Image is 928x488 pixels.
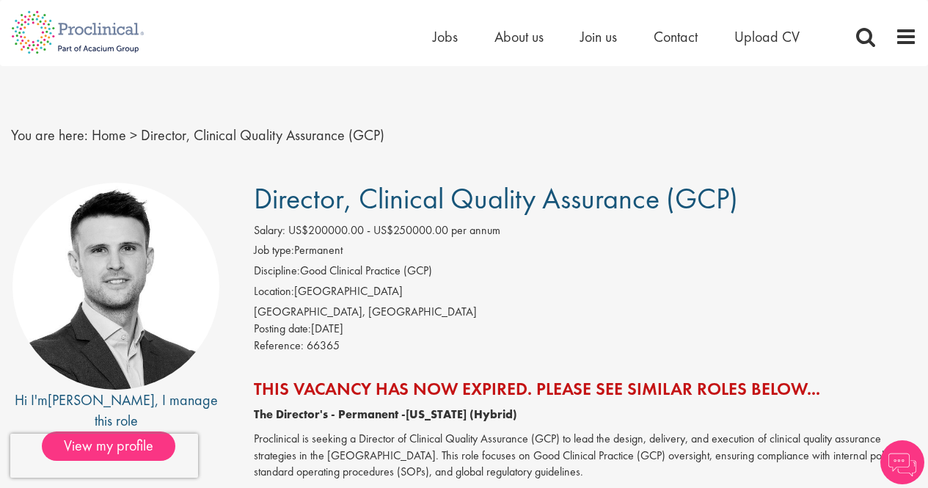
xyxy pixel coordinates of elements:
[254,242,294,259] label: Job type:
[48,390,155,409] a: [PERSON_NAME]
[254,321,311,336] span: Posting date:
[433,27,458,46] a: Jobs
[338,407,406,422] strong: Permanent -
[12,183,219,390] img: imeage of recruiter Joshua Godden
[254,431,917,481] p: Proclinical is seeking a Director of Clinical Quality Assurance (GCP) to lead the design, deliver...
[406,407,517,422] strong: [US_STATE] (Hybrid)
[654,27,698,46] a: Contact
[880,440,924,484] img: Chatbot
[254,379,917,398] h2: This vacancy has now expired. Please see similar roles below...
[141,125,384,145] span: Director, Clinical Quality Assurance (GCP)
[254,180,738,217] span: Director, Clinical Quality Assurance (GCP)
[734,27,800,46] a: Upload CV
[580,27,617,46] a: Join us
[254,283,917,304] li: [GEOGRAPHIC_DATA]
[130,125,137,145] span: >
[11,390,221,431] div: Hi I'm , I manage this role
[254,338,304,354] label: Reference:
[254,321,917,338] div: [DATE]
[254,242,917,263] li: Permanent
[11,125,88,145] span: You are here:
[10,434,198,478] iframe: reCAPTCHA
[254,263,917,283] li: Good Clinical Practice (GCP)
[254,263,300,280] label: Discipline:
[288,222,500,238] span: US$200000.00 - US$250000.00 per annum
[494,27,544,46] a: About us
[42,431,175,461] span: View my profile
[254,283,294,300] label: Location:
[92,125,126,145] a: breadcrumb link
[254,304,917,321] div: [GEOGRAPHIC_DATA], [GEOGRAPHIC_DATA]
[254,407,335,422] strong: The Director's -
[307,338,340,353] span: 66365
[254,222,285,239] label: Salary:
